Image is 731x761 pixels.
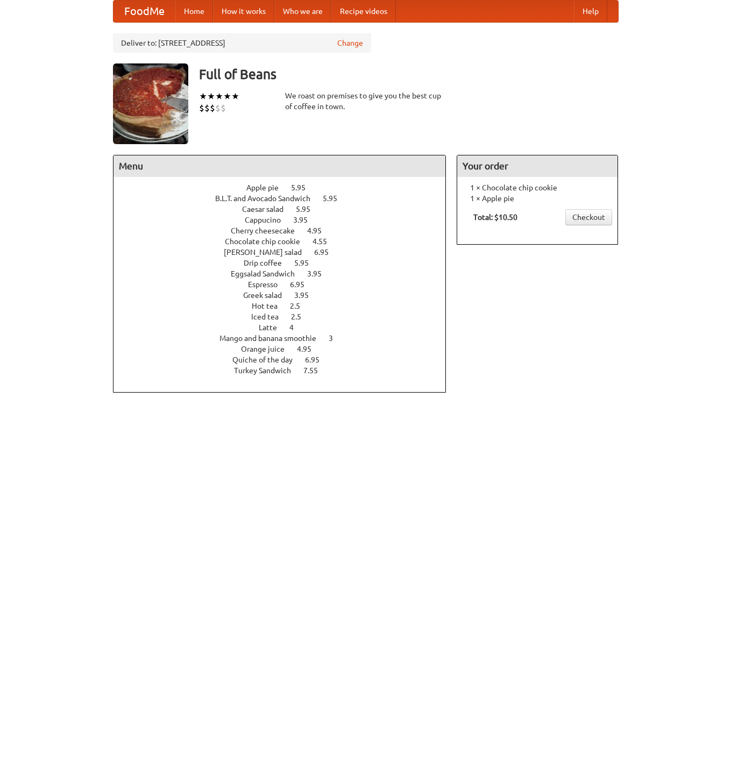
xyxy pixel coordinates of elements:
[234,366,302,375] span: Turkey Sandwich
[248,280,324,289] a: Espresso 6.95
[232,355,339,364] a: Quiche of the day 6.95
[225,237,311,246] span: Chocolate chip cookie
[307,226,332,235] span: 4.95
[289,323,304,332] span: 4
[323,194,348,203] span: 5.95
[248,280,288,289] span: Espresso
[303,366,329,375] span: 7.55
[241,345,331,353] a: Orange juice 4.95
[231,269,306,278] span: Eggsalad Sandwich
[175,1,213,22] a: Home
[231,269,342,278] a: Eggsalad Sandwich 3.95
[293,216,318,224] span: 3.95
[223,90,231,102] li: ★
[244,259,329,267] a: Drip coffee 5.95
[113,155,446,177] h4: Menu
[337,38,363,48] a: Change
[241,345,295,353] span: Orange juice
[245,216,328,224] a: Cappucino 3.95
[215,90,223,102] li: ★
[246,183,289,192] span: Apple pie
[251,312,321,321] a: Iced tea 2.5
[305,355,330,364] span: 6.95
[473,213,517,222] b: Total: $10.50
[291,312,312,321] span: 2.5
[290,280,315,289] span: 6.95
[234,366,338,375] a: Turkey Sandwich 7.55
[207,90,215,102] li: ★
[457,155,618,177] h4: Your order
[219,334,353,343] a: Mango and banana smoothie 3
[274,1,331,22] a: Who we are
[244,259,293,267] span: Drip coffee
[224,248,349,257] a: [PERSON_NAME] salad 6.95
[463,182,612,193] li: 1 × Chocolate chip cookie
[221,102,226,114] li: $
[243,291,329,300] a: Greek salad 3.95
[290,302,311,310] span: 2.5
[331,1,396,22] a: Recipe videos
[231,226,306,235] span: Cherry cheesecake
[243,291,293,300] span: Greek salad
[242,205,330,214] a: Caesar salad 5.95
[285,90,446,112] div: We roast on premises to give you the best cup of coffee in town.
[463,193,612,204] li: 1 × Apple pie
[215,102,221,114] li: $
[246,183,325,192] a: Apple pie 5.95
[314,248,339,257] span: 6.95
[574,1,607,22] a: Help
[219,334,327,343] span: Mango and banana smoothie
[199,63,619,85] h3: Full of Beans
[307,269,332,278] span: 3.95
[291,183,316,192] span: 5.95
[251,312,289,321] span: Iced tea
[113,33,371,53] div: Deliver to: [STREET_ADDRESS]
[259,323,288,332] span: Latte
[294,259,320,267] span: 5.95
[231,226,342,235] a: Cherry cheesecake 4.95
[565,209,612,225] a: Checkout
[252,302,320,310] a: Hot tea 2.5
[313,237,338,246] span: 4.55
[294,291,320,300] span: 3.95
[224,248,313,257] span: [PERSON_NAME] salad
[296,205,321,214] span: 5.95
[329,334,344,343] span: 3
[297,345,322,353] span: 4.95
[199,102,204,114] li: $
[215,194,321,203] span: B.L.T. and Avocado Sandwich
[199,90,207,102] li: ★
[210,102,215,114] li: $
[215,194,357,203] a: B.L.T. and Avocado Sandwich 5.95
[231,90,239,102] li: ★
[242,205,294,214] span: Caesar salad
[245,216,292,224] span: Cappucino
[225,237,347,246] a: Chocolate chip cookie 4.55
[232,355,303,364] span: Quiche of the day
[113,1,175,22] a: FoodMe
[113,63,188,144] img: angular.jpg
[204,102,210,114] li: $
[252,302,288,310] span: Hot tea
[213,1,274,22] a: How it works
[259,323,314,332] a: Latte 4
